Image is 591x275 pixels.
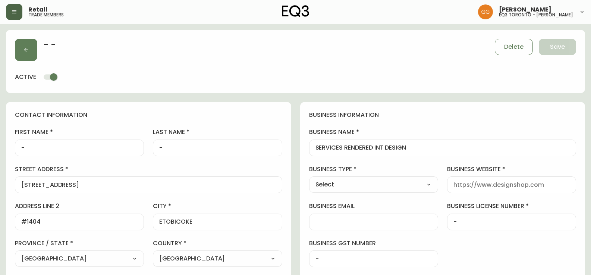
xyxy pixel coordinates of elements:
label: business type [309,165,438,173]
label: business email [309,202,438,210]
label: business gst number [309,239,438,247]
label: first name [15,128,144,136]
h4: contact information [15,111,282,119]
span: Retail [28,7,47,13]
label: business name [309,128,576,136]
h4: active [15,73,36,81]
h4: business information [309,111,576,119]
label: business license number [447,202,576,210]
label: country [153,239,282,247]
img: logo [282,5,309,17]
input: https://www.designshop.com [453,181,570,188]
label: business website [447,165,576,173]
h5: trade members [28,13,64,17]
span: [PERSON_NAME] [499,7,551,13]
label: province / state [15,239,144,247]
img: dbfc93a9366efef7dcc9a31eef4d00a7 [478,4,493,19]
label: last name [153,128,282,136]
h2: - - [43,39,56,55]
button: Delete [495,39,533,55]
span: Delete [504,43,524,51]
label: city [153,202,282,210]
label: address line 2 [15,202,144,210]
label: street address [15,165,282,173]
h5: eq3 toronto - [PERSON_NAME] [499,13,573,17]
